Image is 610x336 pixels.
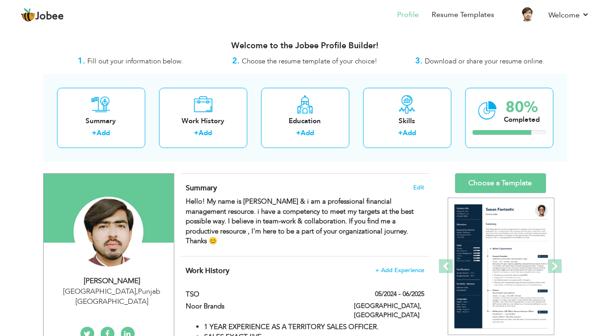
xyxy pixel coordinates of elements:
[186,197,414,245] strong: Hello! My name is [PERSON_NAME] & i am a professional financial management resource. i have a com...
[371,116,444,126] div: Skills
[186,302,340,311] label: Noor Brands
[375,290,424,299] label: 05/2024 - 06/2025
[97,128,110,137] a: Add
[398,128,403,138] label: +
[548,10,589,21] a: Welcome
[268,116,342,126] div: Education
[455,173,546,193] a: Choose a Template
[520,7,535,22] img: Profile Img
[301,128,314,137] a: Add
[64,116,138,126] div: Summary
[186,290,340,299] label: TSO
[504,100,540,115] div: 80%
[242,57,378,66] span: Choose the resume template of your choice!
[504,115,540,125] div: Completed
[35,11,64,22] span: Jobee
[233,55,240,67] strong: 2.
[296,128,301,138] label: +
[397,10,419,20] a: Profile
[403,128,416,137] a: Add
[204,322,379,331] strong: 1 YEAR EXPERIENCE AS A TERRITORY SALES OFFICER.
[186,183,217,193] span: Summary
[186,266,424,275] h4: This helps to show the companies you have worked for.
[186,266,229,276] span: Work History
[74,197,143,267] img: Abid Muneer
[166,116,240,126] div: Work History
[354,302,424,320] label: [GEOGRAPHIC_DATA], [GEOGRAPHIC_DATA]
[413,184,424,191] span: Edit
[43,41,567,51] h3: Welcome to the Jobee Profile Builder!
[137,286,138,296] span: ,
[425,57,544,66] span: Download or share your resume online.
[78,55,85,67] strong: 1.
[194,128,199,138] label: +
[21,8,64,23] a: Jobee
[21,8,35,23] img: jobee.io
[87,57,183,66] span: Fill out your information below.
[51,276,174,286] div: [PERSON_NAME]
[199,128,212,137] a: Add
[432,10,494,20] a: Resume Templates
[92,128,97,138] label: +
[415,55,422,67] strong: 3.
[186,183,424,193] h4: Adding a summary is a quick and easy way to highlight your experience and interests.
[51,286,174,308] div: [GEOGRAPHIC_DATA] Punjab [GEOGRAPHIC_DATA]
[375,267,424,273] span: + Add Experience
